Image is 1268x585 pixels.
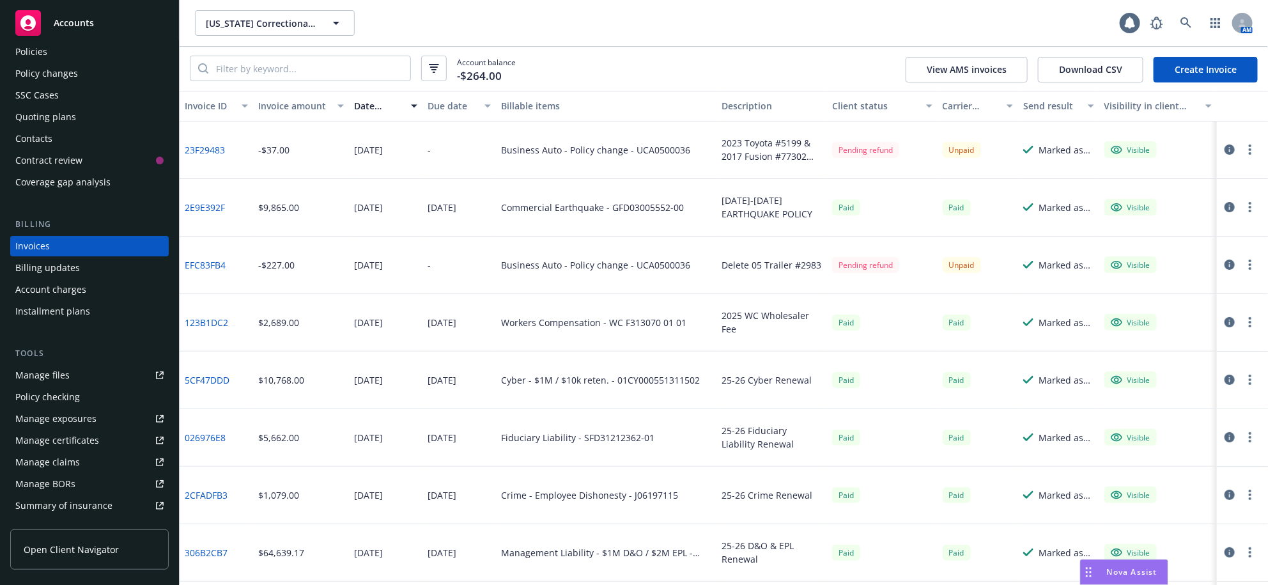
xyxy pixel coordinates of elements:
[10,365,169,386] a: Manage files
[15,301,90,322] div: Installment plans
[1111,489,1150,501] div: Visible
[10,107,169,127] a: Quoting plans
[457,57,516,81] span: Account balance
[1111,316,1150,328] div: Visible
[501,258,690,272] div: Business Auto - Policy change - UCA0500036
[1039,431,1094,444] div: Marked as sent
[253,91,349,121] button: Invoice amount
[1104,99,1198,113] div: Visibility in client dash
[15,430,99,451] div: Manage certificates
[15,387,80,407] div: Policy checking
[1018,91,1099,121] button: Send result
[24,543,119,556] span: Open Client Navigator
[185,258,226,272] a: EFC83FB4
[428,488,456,502] div: [DATE]
[1099,91,1217,121] button: Visibility in client dash
[501,546,711,559] div: Management Liability - $1M D&O / $2M EPL - 01398174701
[943,545,971,561] span: Paid
[258,143,290,157] div: -$37.00
[198,63,208,74] svg: Search
[354,258,383,272] div: [DATE]
[15,365,70,386] div: Manage files
[10,236,169,256] a: Invoices
[206,17,316,30] span: [US_STATE] Correctional Peace Officers Association; CCPOA
[457,68,502,84] span: -$264.00
[722,424,822,451] div: 25-26 Fiduciary Liability Renewal
[832,199,860,215] div: Paid
[1080,559,1168,585] button: Nova Assist
[10,5,169,41] a: Accounts
[10,347,169,360] div: Tools
[943,199,971,215] div: Paid
[1039,546,1094,559] div: Marked as sent
[10,495,169,516] a: Summary of insurance
[185,431,226,444] a: 026976E8
[185,373,229,387] a: 5CF47DDD
[1038,57,1143,82] button: Download CSV
[10,474,169,494] a: Manage BORs
[208,56,410,81] input: Filter by keyword...
[716,91,827,121] button: Description
[185,316,228,329] a: 123B1DC2
[1111,201,1150,213] div: Visible
[722,373,812,387] div: 25-26 Cyber Renewal
[832,487,860,503] span: Paid
[258,373,304,387] div: $10,768.00
[10,129,169,149] a: Contacts
[354,316,383,329] div: [DATE]
[10,452,169,472] a: Manage claims
[1039,316,1094,329] div: Marked as sent
[832,430,860,446] div: Paid
[15,63,78,84] div: Policy changes
[185,546,228,559] a: 306B2CB7
[428,143,431,157] div: -
[1039,373,1094,387] div: Marked as sent
[15,279,86,300] div: Account charges
[1039,488,1094,502] div: Marked as sent
[15,258,80,278] div: Billing updates
[501,99,711,113] div: Billable items
[501,143,690,157] div: Business Auto - Policy change - UCA0500036
[1111,547,1150,558] div: Visible
[501,488,678,502] div: Crime - Employee Dishonesty - J06197115
[354,546,383,559] div: [DATE]
[1023,99,1080,113] div: Send result
[258,431,299,444] div: $5,662.00
[722,136,822,163] div: 2023 Toyota #5199 & 2017 Fusion #77302 Change Zip Codes
[1107,566,1157,577] span: Nova Assist
[15,409,97,429] div: Manage exposures
[354,201,383,214] div: [DATE]
[15,107,76,127] div: Quoting plans
[15,452,80,472] div: Manage claims
[185,488,228,502] a: 2CFADFB3
[195,10,355,36] button: [US_STATE] Correctional Peace Officers Association; CCPOA
[1111,374,1150,386] div: Visible
[10,279,169,300] a: Account charges
[354,431,383,444] div: [DATE]
[1173,10,1199,36] a: Search
[906,57,1028,82] button: View AMS invoices
[1039,201,1094,214] div: Marked as sent
[428,258,431,272] div: -
[1154,57,1258,82] a: Create Invoice
[349,91,422,121] button: Date issued
[1111,432,1150,443] div: Visible
[943,372,971,388] div: Paid
[832,372,860,388] div: Paid
[943,487,971,503] div: Paid
[943,315,971,331] div: Paid
[1081,560,1097,584] div: Drag to move
[832,315,860,331] span: Paid
[832,99,918,113] div: Client status
[722,258,821,272] div: Delete 05 Trailer #2983
[258,258,295,272] div: -$227.00
[10,150,169,171] a: Contract review
[258,316,299,329] div: $2,689.00
[832,142,899,158] div: Pending refund
[15,85,59,105] div: SSC Cases
[258,99,330,113] div: Invoice amount
[1111,259,1150,270] div: Visible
